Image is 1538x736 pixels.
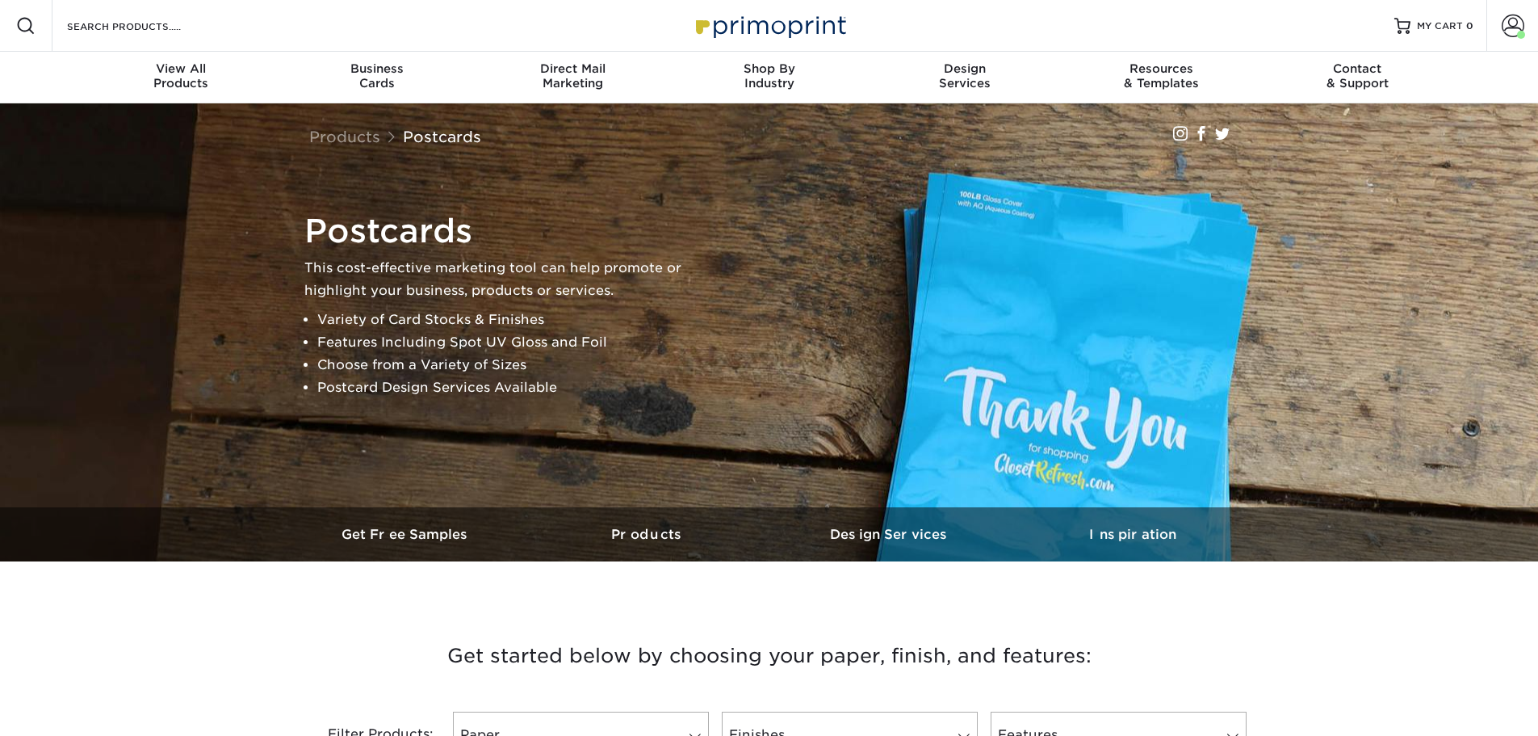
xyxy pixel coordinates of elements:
[279,52,475,103] a: BusinessCards
[65,16,223,36] input: SEARCH PRODUCTS.....
[527,507,769,561] a: Products
[1259,61,1456,76] span: Contact
[285,507,527,561] a: Get Free Samples
[403,128,481,145] a: Postcards
[769,527,1012,542] h3: Design Services
[285,527,527,542] h3: Get Free Samples
[1063,61,1259,76] span: Resources
[475,52,671,103] a: Direct MailMarketing
[867,52,1063,103] a: DesignServices
[1063,52,1259,103] a: Resources& Templates
[317,354,708,376] li: Choose from a Variety of Sizes
[304,212,708,250] h1: Postcards
[1012,507,1254,561] a: Inspiration
[1417,19,1463,33] span: MY CART
[309,128,380,145] a: Products
[867,61,1063,90] div: Services
[527,527,769,542] h3: Products
[1063,61,1259,90] div: & Templates
[1012,527,1254,542] h3: Inspiration
[304,257,708,302] p: This cost-effective marketing tool can help promote or highlight your business, products or servi...
[297,620,1242,692] h3: Get started below by choosing your paper, finish, and features:
[671,52,867,103] a: Shop ByIndustry
[689,8,850,43] img: Primoprint
[671,61,867,90] div: Industry
[867,61,1063,76] span: Design
[475,61,671,90] div: Marketing
[1259,52,1456,103] a: Contact& Support
[279,61,475,76] span: Business
[671,61,867,76] span: Shop By
[83,52,279,103] a: View AllProducts
[769,507,1012,561] a: Design Services
[83,61,279,76] span: View All
[1466,20,1473,32] span: 0
[317,376,708,399] li: Postcard Design Services Available
[279,61,475,90] div: Cards
[317,309,708,331] li: Variety of Card Stocks & Finishes
[1259,61,1456,90] div: & Support
[475,61,671,76] span: Direct Mail
[317,331,708,354] li: Features Including Spot UV Gloss and Foil
[83,61,279,90] div: Products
